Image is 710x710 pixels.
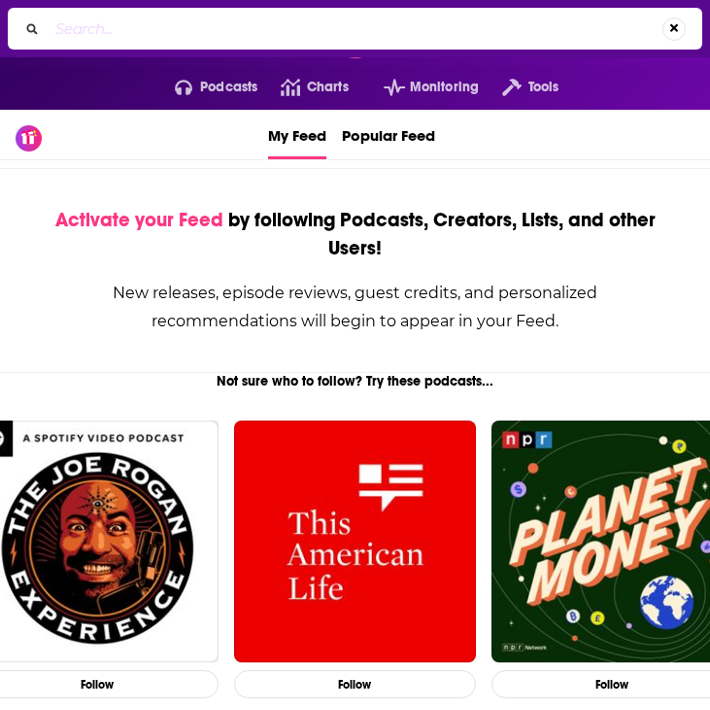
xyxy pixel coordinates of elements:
span: Popular Feed [342,114,435,156]
a: My Feed [268,110,326,159]
a: Charts [257,72,348,103]
button: open menu [479,72,558,103]
div: Search... [8,8,702,50]
span: My Feed [268,114,326,156]
span: Tools [528,74,559,101]
span: Monitoring [410,74,479,101]
span: Podcasts [200,74,257,101]
input: Search... [48,14,662,45]
button: open menu [152,72,258,103]
span: Charts [307,74,349,101]
a: Popular Feed [342,110,435,159]
span: Activate your Feed [55,208,223,232]
button: open menu [360,72,479,103]
button: Follow [234,670,476,698]
img: This American Life [234,421,476,662]
div: by following Podcasts, Creators, Lists, and other Users! [48,206,662,262]
div: New releases, episode reviews, guest credits, and personalized recommendations will begin to appe... [48,279,662,335]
